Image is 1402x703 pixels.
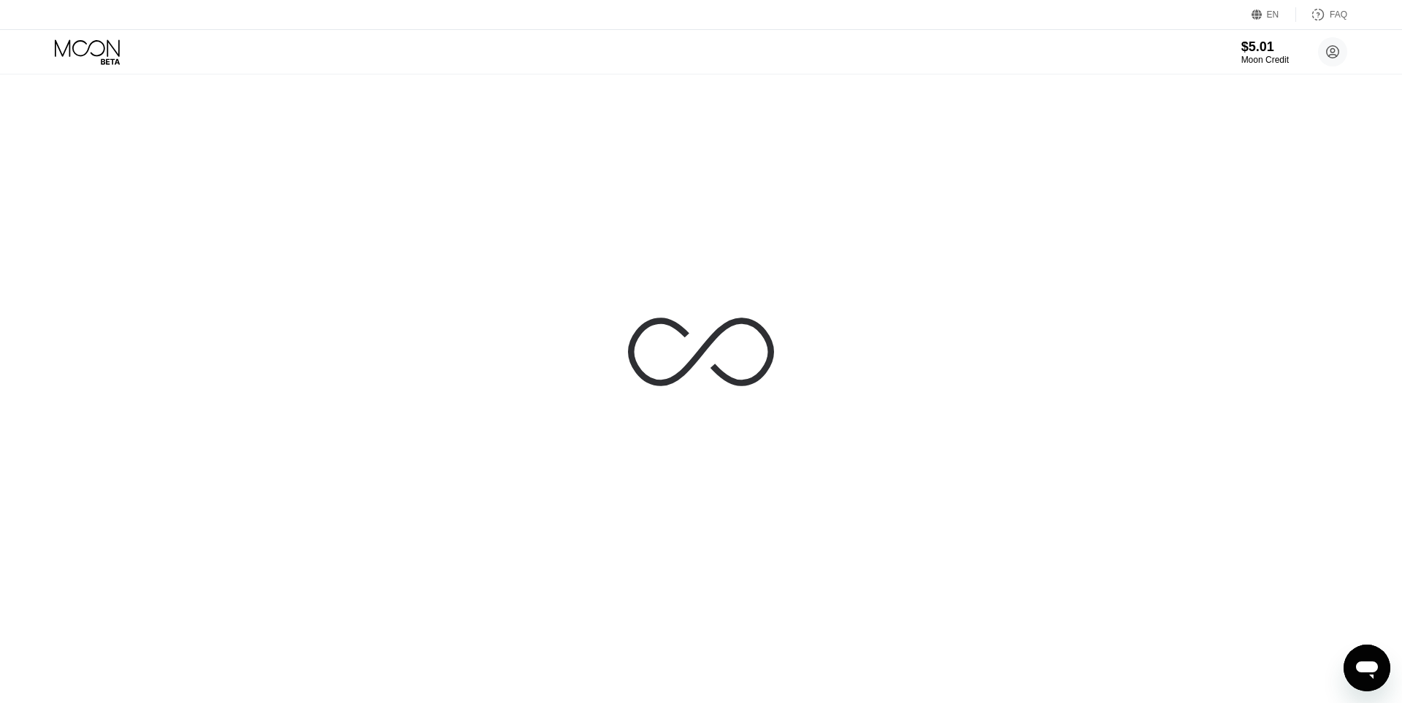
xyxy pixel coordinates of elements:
[1241,39,1289,55] div: $5.01
[1241,39,1289,65] div: $5.01Moon Credit
[1241,55,1289,65] div: Moon Credit
[1252,7,1296,22] div: EN
[1330,9,1347,20] div: FAQ
[1267,9,1279,20] div: EN
[1344,645,1390,691] iframe: Кнопка запуска окна обмена сообщениями
[1296,7,1347,22] div: FAQ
